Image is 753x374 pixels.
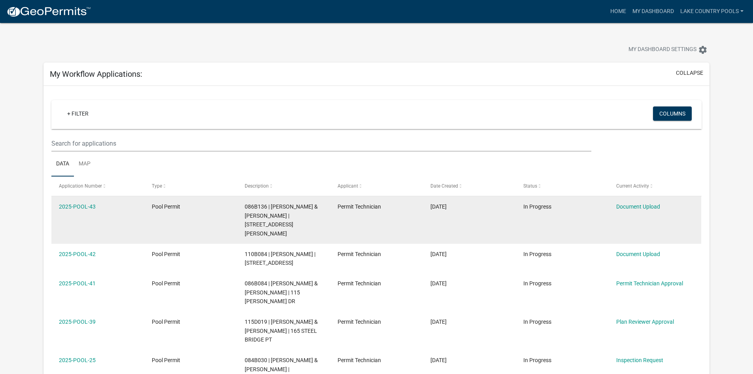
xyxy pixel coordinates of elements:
[616,280,683,287] a: Permit Technician Approval
[607,4,629,19] a: Home
[245,183,269,189] span: Description
[523,203,551,210] span: In Progress
[616,357,663,363] a: Inspection Request
[430,203,447,210] span: 09/08/2025
[608,177,701,196] datatable-header-cell: Current Activity
[51,135,591,152] input: Search for applications
[523,251,551,257] span: In Progress
[237,177,330,196] datatable-header-cell: Description
[677,4,747,19] a: Lake Country Pools
[59,357,96,363] a: 2025-POOL-25
[616,251,660,257] a: Document Upload
[338,251,381,257] span: Permit Technician
[629,4,677,19] a: My Dashboard
[622,42,714,57] button: My Dashboard Settingssettings
[423,177,516,196] datatable-header-cell: Date Created
[698,45,708,55] i: settings
[61,106,95,121] a: + Filter
[676,69,703,77] button: collapse
[430,319,447,325] span: 08/11/2025
[144,177,237,196] datatable-header-cell: Type
[51,152,74,177] a: Data
[338,183,358,189] span: Applicant
[152,183,162,189] span: Type
[245,319,318,343] span: 115D019 | LEVENGOOD GARY A & LISA K | 165 STEEL BRIDGE PT
[430,183,458,189] span: Date Created
[245,280,318,305] span: 086B084 | STRICKLAND WILLIAM A & CATHERINE P | 115 EMMA DR
[430,280,447,287] span: 09/02/2025
[152,203,180,210] span: Pool Permit
[523,183,537,189] span: Status
[430,251,447,257] span: 09/03/2025
[653,106,692,121] button: Columns
[338,357,381,363] span: Permit Technician
[245,251,315,266] span: 110B084 | ROSENWASSER STEVEN J | 139 WOODHAVEN DR
[523,357,551,363] span: In Progress
[59,251,96,257] a: 2025-POOL-42
[616,183,649,189] span: Current Activity
[245,203,318,237] span: 086B136 | SCHOEN RANDY & ELIZABETH | 129 SINCLAIR DR
[51,177,144,196] datatable-header-cell: Application Number
[74,152,95,177] a: Map
[616,319,674,325] a: Plan Reviewer Approval
[152,251,180,257] span: Pool Permit
[523,319,551,325] span: In Progress
[50,69,142,79] h5: My Workflow Applications:
[338,280,381,287] span: Permit Technician
[330,177,423,196] datatable-header-cell: Applicant
[59,183,102,189] span: Application Number
[59,280,96,287] a: 2025-POOL-41
[338,203,381,210] span: Permit Technician
[515,177,608,196] datatable-header-cell: Status
[59,319,96,325] a: 2025-POOL-39
[628,45,696,55] span: My Dashboard Settings
[59,203,96,210] a: 2025-POOL-43
[152,280,180,287] span: Pool Permit
[152,357,180,363] span: Pool Permit
[430,357,447,363] span: 03/28/2025
[616,203,660,210] a: Document Upload
[338,319,381,325] span: Permit Technician
[523,280,551,287] span: In Progress
[152,319,180,325] span: Pool Permit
